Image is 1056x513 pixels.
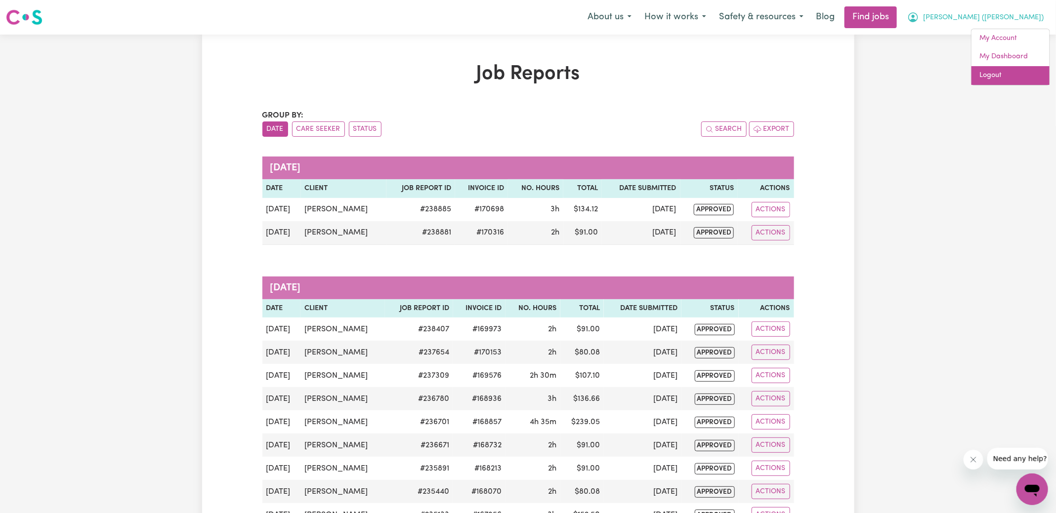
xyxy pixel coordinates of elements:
td: [DATE] [262,341,300,364]
td: [DATE] [604,387,681,410]
td: $ 91.00 [560,317,604,341]
td: $ 91.00 [560,457,604,480]
td: [DATE] [604,317,681,341]
td: [PERSON_NAME] [300,434,385,457]
a: Find jobs [845,6,897,28]
button: Actions [752,414,790,430]
button: Actions [752,391,790,406]
td: # 235440 [385,480,453,503]
button: About us [581,7,638,28]
td: # 238407 [385,317,453,341]
td: # 237309 [385,364,453,387]
td: [PERSON_NAME] [301,198,386,221]
th: Actions [739,299,794,318]
button: How it works [638,7,713,28]
th: Total [560,299,604,318]
td: #168936 [453,387,506,410]
span: approved [695,417,735,428]
td: $ 91.00 [563,221,602,245]
th: Invoice ID [455,179,508,198]
span: approved [694,227,734,238]
td: # 238885 [386,198,455,221]
span: 2 hours [548,465,556,473]
td: [DATE] [604,410,681,434]
td: #170698 [455,198,508,221]
th: Job Report ID [386,179,455,198]
button: Actions [752,437,790,453]
caption: [DATE] [262,157,794,179]
td: [PERSON_NAME] [300,317,385,341]
a: Logout [972,66,1050,85]
td: [DATE] [262,457,300,480]
td: [PERSON_NAME] [300,364,385,387]
a: Blog [810,6,841,28]
span: approved [695,486,735,498]
td: [DATE] [262,434,300,457]
th: Date Submitted [604,299,681,318]
button: sort invoices by care seeker [292,121,345,137]
span: 2 hours [548,488,556,496]
span: approved [695,324,735,335]
th: Total [563,179,602,198]
td: # 237654 [385,341,453,364]
img: Careseekers logo [6,8,42,26]
th: Status [680,179,738,198]
th: No. Hours [508,179,563,198]
td: $ 239.05 [560,410,604,434]
button: My Account [901,7,1050,28]
td: #168070 [453,480,506,503]
td: [DATE] [262,364,300,387]
span: approved [695,370,735,382]
button: Safety & resources [713,7,810,28]
span: approved [695,394,735,405]
h1: Job Reports [262,62,794,86]
span: 3 hours [548,395,556,403]
a: Careseekers logo [6,6,42,29]
td: [PERSON_NAME] [301,221,386,245]
td: # 235891 [385,457,453,480]
th: Client [301,179,386,198]
iframe: Button to launch messaging window [1016,474,1048,505]
td: #169576 [453,364,506,387]
span: 2 hours [551,229,559,237]
td: [PERSON_NAME] [300,480,385,503]
span: 2 hours 30 minutes [530,372,556,380]
div: My Account [971,29,1050,85]
td: [PERSON_NAME] [300,457,385,480]
button: Search [701,121,747,137]
th: Job Report ID [385,299,453,318]
button: Actions [752,225,790,240]
td: [DATE] [262,221,301,245]
td: # 238881 [386,221,455,245]
th: Invoice ID [453,299,506,318]
td: [DATE] [604,364,681,387]
td: [PERSON_NAME] [300,341,385,364]
th: Client [300,299,385,318]
span: approved [695,440,735,451]
td: [DATE] [262,410,300,434]
span: 3 hours [550,205,559,213]
th: Date Submitted [602,179,680,198]
td: [DATE] [262,198,301,221]
td: #170316 [455,221,508,245]
button: Actions [752,461,790,476]
span: Group by: [262,112,304,119]
td: [PERSON_NAME] [300,387,385,410]
span: 2 hours [548,325,556,333]
iframe: Message from company [987,448,1048,470]
td: $ 107.10 [560,364,604,387]
td: #169973 [453,317,506,341]
th: Date [262,179,301,198]
span: approved [695,463,735,474]
td: # 236780 [385,387,453,410]
span: 4 hours 35 minutes [530,418,556,426]
button: Actions [752,368,790,383]
td: # 236701 [385,410,453,434]
td: $ 80.08 [560,341,604,364]
button: sort invoices by paid status [349,121,381,137]
td: # 236671 [385,434,453,457]
button: Actions [752,202,790,217]
button: Actions [752,345,790,360]
td: $ 91.00 [560,434,604,457]
td: [DATE] [602,198,680,221]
